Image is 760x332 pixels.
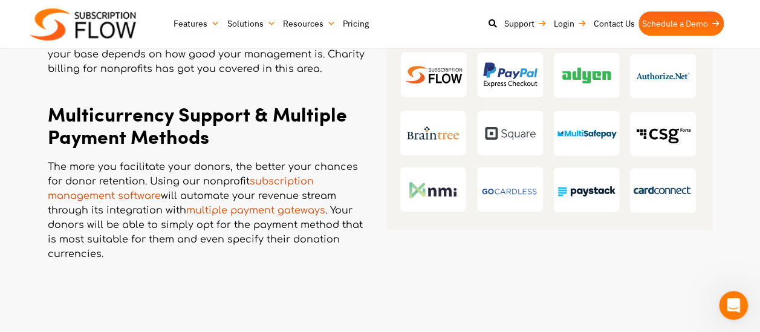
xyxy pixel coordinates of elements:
a: subscription management software [48,176,314,201]
a: Schedule a Demo [638,11,724,36]
span: The more you facilitate your donors, the better your chances for donor retention. Using our nonpr... [48,161,363,259]
img: Subscriptionflow [30,8,136,41]
a: Resources [279,11,339,36]
a: Pricing [339,11,372,36]
h2: Multicurrency Support & Multiple Payment Methods [48,103,365,148]
a: Login [550,11,590,36]
a: Support [501,11,550,36]
a: Solutions [223,11,279,36]
a: Contact Us [590,11,638,36]
iframe: Intercom live chat [719,291,748,320]
img: Multicurrency Support & Multiple Payment Methods [386,23,713,230]
a: Features [170,11,223,36]
a: multiple payment gateways [186,205,325,216]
